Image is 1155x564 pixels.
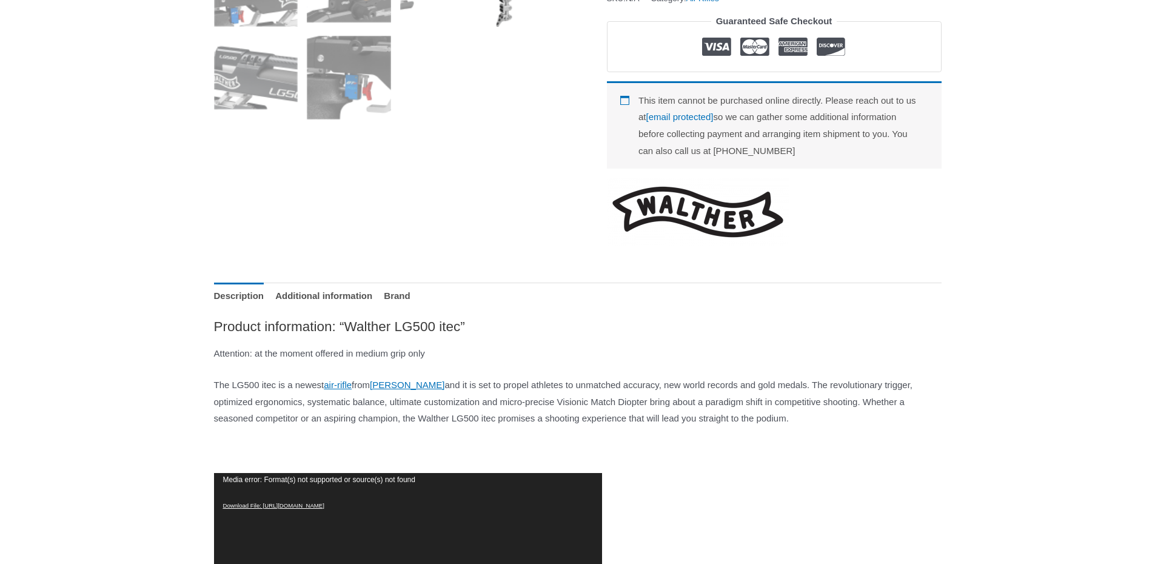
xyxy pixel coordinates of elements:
span: Download File: [URL][DOMAIN_NAME] [223,502,324,509]
legend: Guaranteed Safe Checkout [711,13,837,30]
h2: Product information: “Walther LG500 itec” [214,318,942,335]
img: Walther LG500 itec - Image 10 [307,36,391,120]
a: Brand [384,283,410,309]
a: Walther [607,178,789,246]
a: Additional information [275,283,372,309]
a: [PERSON_NAME] [370,380,444,390]
img: Walther LG500 itec - Image 9 [214,36,298,120]
div: This item cannot be purchased online directly. Please reach out to us at so we can gather some ad... [607,81,942,169]
p: The LG500 itec is a newest from and it is set to propel athletes to unmatched accuracy, new world... [214,377,942,428]
a: air-rifle [324,380,352,390]
a: [email protected] [646,112,714,122]
p: Media error: Format(s) not supported or source(s) not found [214,473,602,486]
a: Description [214,283,264,309]
p: Attention: at the moment offered in medium grip only [214,345,942,362]
a: Download File: [URL][DOMAIN_NAME] [214,500,602,511]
